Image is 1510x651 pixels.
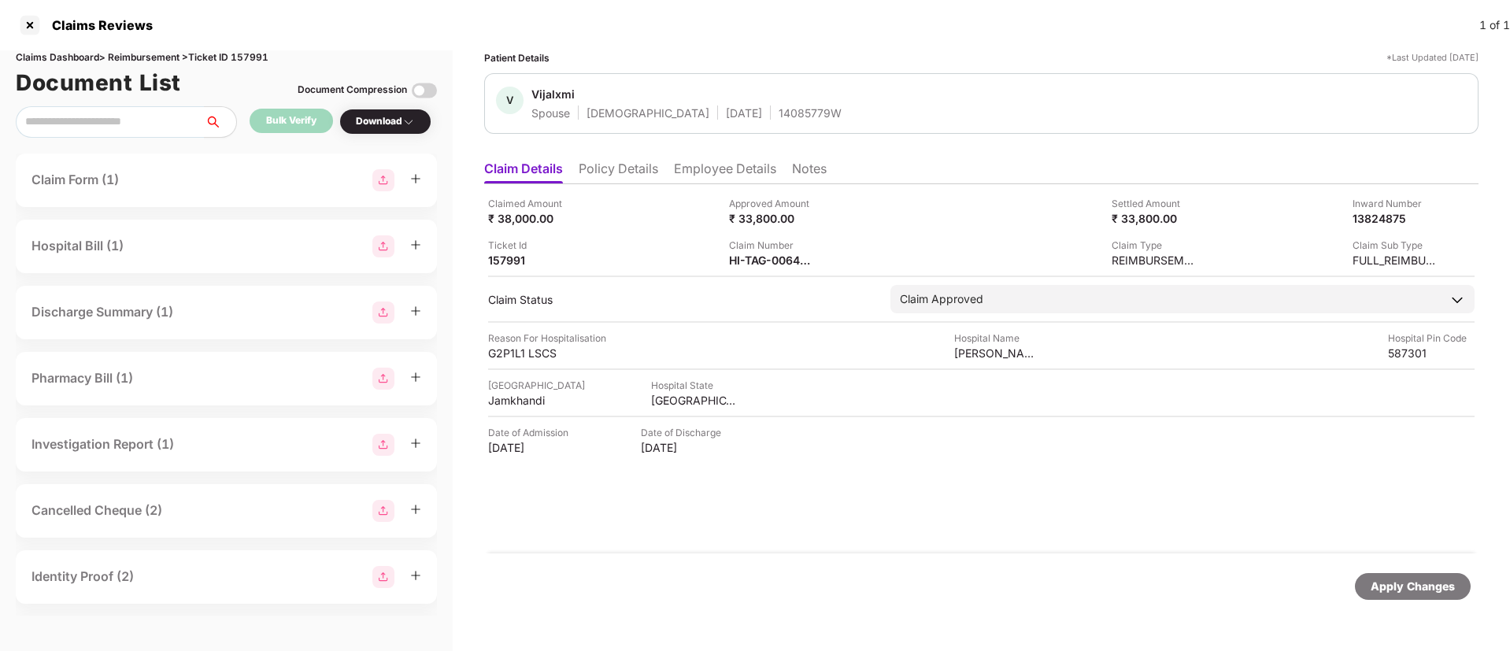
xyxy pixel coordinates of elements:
[729,196,816,211] div: Approved Amount
[410,305,421,316] span: plus
[410,504,421,515] span: plus
[651,393,738,408] div: [GEOGRAPHIC_DATA]
[1479,17,1510,34] div: 1 of 1
[488,211,575,226] div: ₹ 38,000.00
[372,235,394,257] img: svg+xml;base64,PHN2ZyBpZD0iR3JvdXBfMjg4MTMiIGRhdGEtbmFtZT0iR3JvdXAgMjg4MTMiIHhtbG5zPSJodHRwOi8vd3...
[729,253,816,268] div: HI-TAG-006481213(0)
[372,500,394,522] img: svg+xml;base64,PHN2ZyBpZD0iR3JvdXBfMjg4MTMiIGRhdGEtbmFtZT0iR3JvdXAgMjg4MTMiIHhtbG5zPSJodHRwOi8vd3...
[531,87,575,102] div: Vijalxmi
[587,105,709,120] div: [DEMOGRAPHIC_DATA]
[410,239,421,250] span: plus
[410,570,421,581] span: plus
[641,440,727,455] div: [DATE]
[488,238,575,253] div: Ticket Id
[16,65,181,100] h1: Document List
[31,567,134,586] div: Identity Proof (2)
[484,50,550,65] div: Patient Details
[31,368,133,388] div: Pharmacy Bill (1)
[1112,211,1198,226] div: ₹ 33,800.00
[410,372,421,383] span: plus
[43,17,153,33] div: Claims Reviews
[488,393,575,408] div: Jamkhandi
[31,302,173,322] div: Discharge Summary (1)
[488,292,875,307] div: Claim Status
[1112,253,1198,268] div: REIMBURSEMENT
[488,346,575,361] div: G2P1L1 LSCS
[488,440,575,455] div: [DATE]
[651,378,738,393] div: Hospital State
[412,78,437,103] img: svg+xml;base64,PHN2ZyBpZD0iVG9nZ2xlLTMyeDMyIiB4bWxucz0iaHR0cDovL3d3dy53My5vcmcvMjAwMC9zdmciIHdpZH...
[1353,238,1439,253] div: Claim Sub Type
[674,161,776,183] li: Employee Details
[1371,578,1455,595] div: Apply Changes
[372,434,394,456] img: svg+xml;base64,PHN2ZyBpZD0iR3JvdXBfMjg4MTMiIGRhdGEtbmFtZT0iR3JvdXAgMjg4MTMiIHhtbG5zPSJodHRwOi8vd3...
[531,105,570,120] div: Spouse
[488,331,606,346] div: Reason For Hospitalisation
[31,501,162,520] div: Cancelled Cheque (2)
[204,116,236,128] span: search
[266,113,316,128] div: Bulk Verify
[372,301,394,324] img: svg+xml;base64,PHN2ZyBpZD0iR3JvdXBfMjg4MTMiIGRhdGEtbmFtZT0iR3JvdXAgMjg4MTMiIHhtbG5zPSJodHRwOi8vd3...
[488,253,575,268] div: 157991
[484,161,563,183] li: Claim Details
[31,236,124,256] div: Hospital Bill (1)
[1449,292,1465,308] img: downArrowIcon
[16,50,437,65] div: Claims Dashboard > Reimbursement > Ticket ID 157991
[488,425,575,440] div: Date of Admission
[496,87,524,114] div: V
[726,105,762,120] div: [DATE]
[31,170,119,190] div: Claim Form (1)
[410,173,421,184] span: plus
[729,211,816,226] div: ₹ 33,800.00
[356,114,415,129] div: Download
[298,83,407,98] div: Document Compression
[1112,196,1198,211] div: Settled Amount
[1353,196,1439,211] div: Inward Number
[729,238,816,253] div: Claim Number
[954,331,1041,346] div: Hospital Name
[402,116,415,128] img: svg+xml;base64,PHN2ZyBpZD0iRHJvcGRvd24tMzJ4MzIiIHhtbG5zPSJodHRwOi8vd3d3LnczLm9yZy8yMDAwL3N2ZyIgd2...
[1388,331,1475,346] div: Hospital Pin Code
[1388,346,1475,361] div: 587301
[1112,238,1198,253] div: Claim Type
[779,105,842,120] div: 14085779W
[792,161,827,183] li: Notes
[372,368,394,390] img: svg+xml;base64,PHN2ZyBpZD0iR3JvdXBfMjg4MTMiIGRhdGEtbmFtZT0iR3JvdXAgMjg4MTMiIHhtbG5zPSJodHRwOi8vd3...
[641,425,727,440] div: Date of Discharge
[579,161,658,183] li: Policy Details
[410,438,421,449] span: plus
[488,378,585,393] div: [GEOGRAPHIC_DATA]
[204,106,237,138] button: search
[372,169,394,191] img: svg+xml;base64,PHN2ZyBpZD0iR3JvdXBfMjg4MTMiIGRhdGEtbmFtZT0iR3JvdXAgMjg4MTMiIHhtbG5zPSJodHRwOi8vd3...
[1353,253,1439,268] div: FULL_REIMBURSEMENT
[954,346,1041,361] div: [PERSON_NAME] NURSING HOME
[1386,50,1479,65] div: *Last Updated [DATE]
[1353,211,1439,226] div: 13824875
[900,290,983,308] div: Claim Approved
[31,435,174,454] div: Investigation Report (1)
[372,566,394,588] img: svg+xml;base64,PHN2ZyBpZD0iR3JvdXBfMjg4MTMiIGRhdGEtbmFtZT0iR3JvdXAgMjg4MTMiIHhtbG5zPSJodHRwOi8vd3...
[488,196,575,211] div: Claimed Amount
